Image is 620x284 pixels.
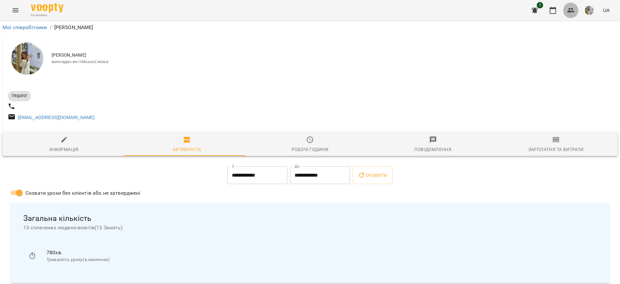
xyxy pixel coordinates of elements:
[3,24,617,31] nav: breadcrumb
[173,146,201,153] div: Активність
[23,224,597,232] span: 13 сплачених людино-візитів ( 13 Занять )
[358,171,387,179] span: Оновити
[11,42,43,75] img: Ковтун Анастасія Сергіїівна
[353,166,392,184] button: Оновити
[537,2,543,8] span: 1
[46,249,592,257] p: 780 хв.
[49,146,79,153] div: Інформація
[18,115,95,120] a: [EMAIL_ADDRESS][DOMAIN_NAME]
[23,213,597,224] span: Загальна кількість
[8,3,23,18] button: Menu
[292,146,328,153] div: Робочі години
[52,59,612,65] span: викладач англійської мови
[585,6,594,15] img: 2693ff5fab4ac5c18e9886587ab8f966.jpg
[528,146,584,153] div: Зарплатня та Витрати
[603,7,610,14] span: UA
[50,24,52,31] li: /
[31,13,63,17] span: For Business
[31,3,63,13] img: Voopty Logo
[26,189,140,197] span: Сховати уроки без клієнтів або не затверджені
[600,4,612,16] button: UA
[54,24,93,31] p: [PERSON_NAME]
[3,24,47,30] a: Мої співробітники
[52,52,612,59] span: [PERSON_NAME]
[46,257,592,263] p: Тривалість уроку(в хвилинах)
[414,146,451,153] div: Повідомлення
[8,93,31,99] span: Педагог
